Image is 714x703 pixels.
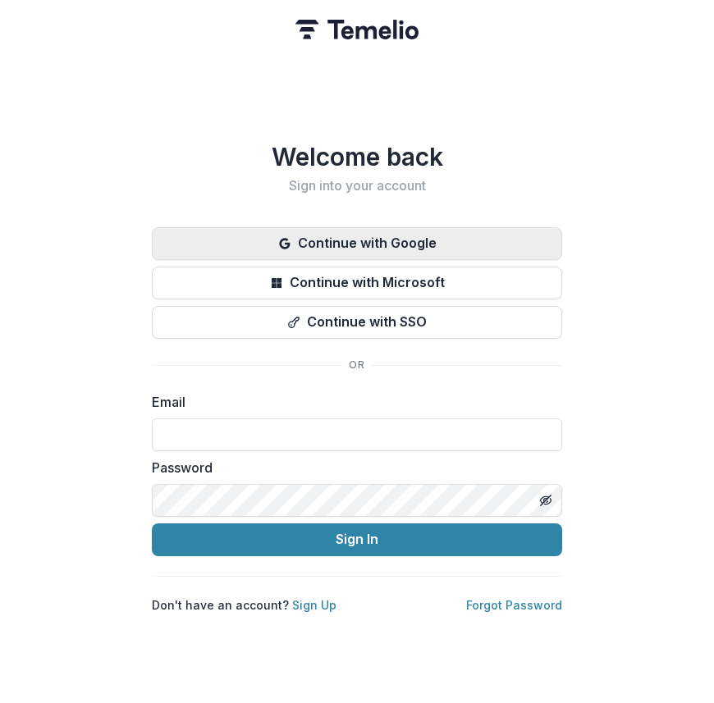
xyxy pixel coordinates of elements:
[533,487,559,514] button: Toggle password visibility
[152,596,336,614] p: Don't have an account?
[152,142,562,171] h1: Welcome back
[466,598,562,612] a: Forgot Password
[295,20,419,39] img: Temelio
[152,227,562,260] button: Continue with Google
[152,523,562,556] button: Sign In
[152,458,552,477] label: Password
[152,306,562,339] button: Continue with SSO
[152,267,562,299] button: Continue with Microsoft
[152,392,552,412] label: Email
[292,598,336,612] a: Sign Up
[152,178,562,194] h2: Sign into your account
